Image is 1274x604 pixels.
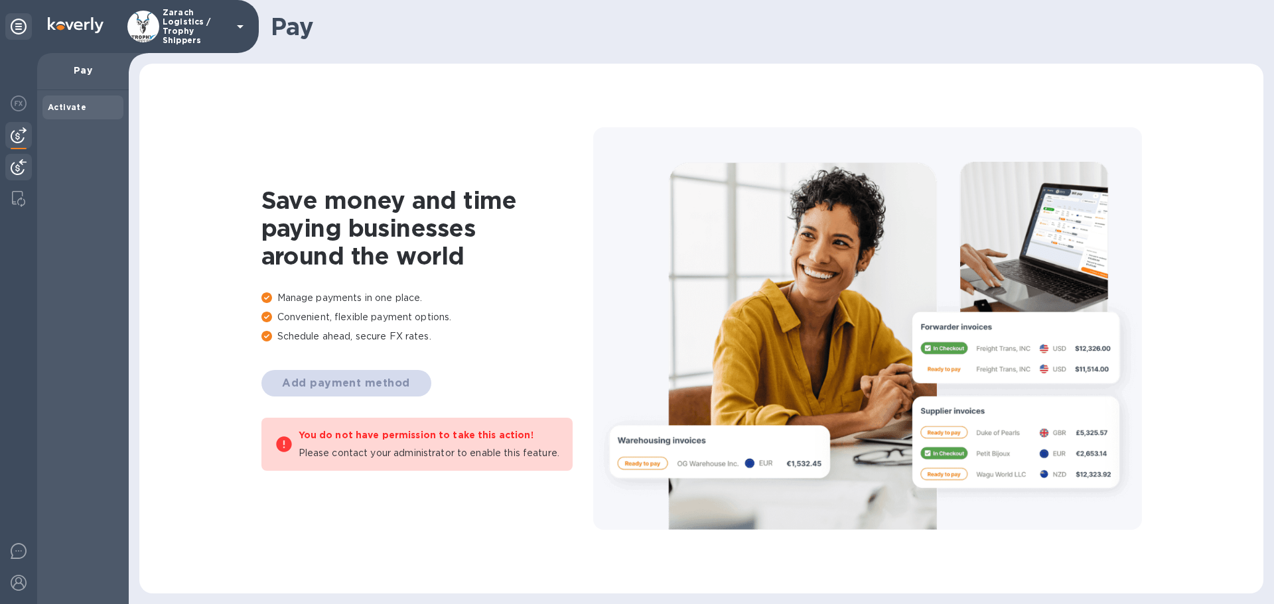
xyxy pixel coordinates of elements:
b: Activate [48,102,86,112]
b: You do not have permission to take this action! [299,430,533,440]
p: Convenient, flexible payment options. [261,310,593,324]
img: Logo [48,17,104,33]
p: Please contact your administrator to enable this feature. [299,446,560,460]
h1: Save money and time paying businesses around the world [261,186,593,270]
div: Unpin categories [5,13,32,40]
h1: Pay [271,13,1253,40]
p: Manage payments in one place. [261,291,593,305]
p: Pay [48,64,118,77]
p: Zarach Logistics / Trophy Shippers [163,8,229,45]
img: Foreign exchange [11,95,27,111]
p: Schedule ahead, secure FX rates. [261,330,593,343]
